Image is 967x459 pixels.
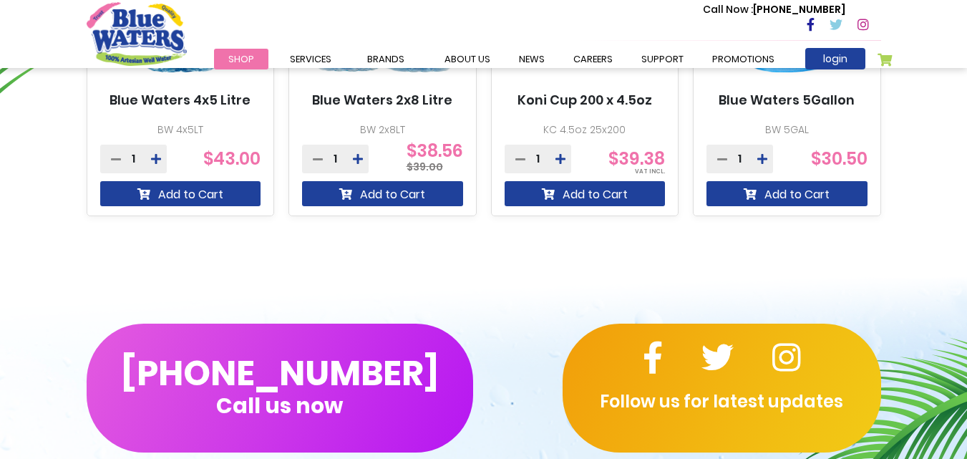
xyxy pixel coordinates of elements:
button: [PHONE_NUMBER]Call us now [87,324,473,453]
a: Blue Waters 2x8 Litre [312,92,452,108]
a: about us [430,49,505,69]
span: Call Now : [703,2,753,16]
p: [PHONE_NUMBER] [703,2,845,17]
span: $39.00 [407,160,443,174]
span: $39.38 [608,147,665,170]
p: KC 4.5oz 25x200 [505,122,666,137]
a: Blue Waters 5Gallon [719,92,855,108]
p: BW 4x5LT [100,122,261,137]
a: Koni Cup 200 x 4.5oz [517,92,652,108]
p: BW 5GAL [706,122,868,137]
button: Add to Cart [100,181,261,206]
a: News [505,49,559,69]
a: Promotions [698,49,789,69]
p: BW 2x8LT [302,122,463,137]
a: store logo [87,2,187,65]
a: careers [559,49,627,69]
span: $38.56 [407,151,463,165]
span: $30.50 [811,147,868,170]
button: Add to Cart [302,181,463,206]
span: Shop [228,52,254,66]
span: Call us now [216,402,343,410]
a: login [805,48,865,69]
a: Blue Waters 4x5 Litre [110,92,251,108]
a: support [627,49,698,69]
button: Add to Cart [706,181,868,206]
p: Follow us for latest updates [563,389,881,415]
span: Services [290,52,331,66]
span: Brands [367,52,404,66]
span: $43.00 [203,147,261,170]
button: Add to Cart [505,181,666,206]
